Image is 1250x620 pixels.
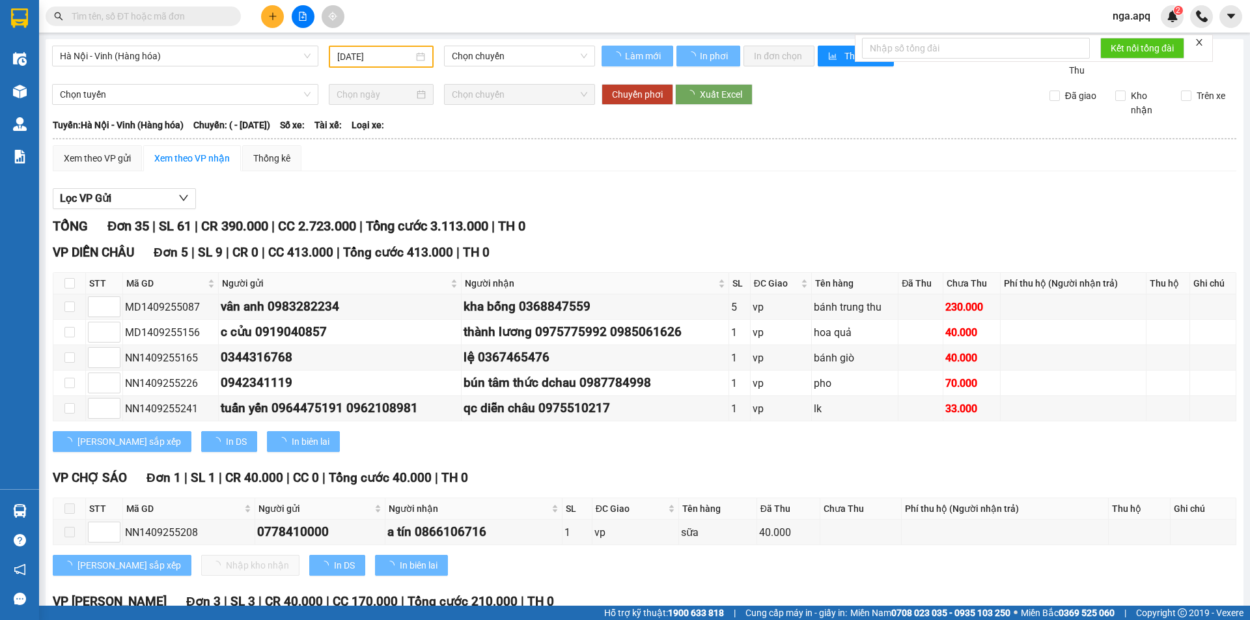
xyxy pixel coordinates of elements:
[226,245,229,260] span: |
[186,594,221,609] span: Đơn 3
[745,606,847,620] span: Cung cấp máy in - giấy in:
[154,151,230,165] div: Xem theo VP nhận
[729,273,750,294] th: SL
[679,498,757,520] th: Tên hàng
[452,85,587,104] span: Chọn chuyến
[86,498,123,520] th: STT
[527,594,554,609] span: TH 0
[753,401,809,417] div: vp
[812,273,899,294] th: Tên hàng
[464,297,727,317] div: kha bống 0368847559
[230,594,255,609] span: SL 3
[814,401,896,417] div: lk
[452,46,587,66] span: Chọn chuyến
[268,245,333,260] span: CC 413.000
[757,498,821,520] th: Đã Thu
[123,396,219,421] td: NN1409255241
[943,273,1001,294] th: Chưa Thu
[258,501,372,516] span: Người gửi
[125,401,216,417] div: NN1409255241
[352,118,384,132] span: Loại xe:
[1167,10,1178,22] img: icon-new-feature
[221,348,459,367] div: 0344316768
[686,90,700,99] span: loading
[850,606,1010,620] span: Miền Nam
[594,524,676,541] div: vp
[818,46,894,66] button: bar-chartThống kê
[1102,8,1161,24] span: nga.apq
[221,322,459,342] div: c cửu 0919040857
[753,324,809,341] div: vp
[271,218,275,234] span: |
[337,87,414,102] input: Chọn ngày
[329,470,432,485] span: Tổng cước 40.000
[53,120,184,130] b: Tuyến: Hà Nội - Vinh (Hàng hóa)
[366,218,488,234] span: Tổng cước 3.113.000
[1190,273,1236,294] th: Ghi chú
[1060,89,1102,103] span: Đã giao
[700,87,742,102] span: Xuất Excel
[326,594,329,609] span: |
[945,324,998,341] div: 40.000
[261,5,284,28] button: plus
[322,5,344,28] button: aim
[753,299,809,315] div: vp
[343,245,453,260] span: Tổng cước 413.000
[268,12,277,21] span: plus
[72,9,225,23] input: Tìm tên, số ĐT hoặc mã đơn
[814,350,896,366] div: bánh giò
[191,245,195,260] span: |
[844,49,883,63] span: Thống kê
[125,350,216,366] div: NN1409255165
[334,558,355,572] span: In DS
[1174,6,1183,15] sup: 2
[278,218,356,234] span: CC 2.723.000
[13,85,27,98] img: warehouse-icon
[262,245,265,260] span: |
[1111,41,1174,55] span: Kết nối tổng đài
[464,322,727,342] div: thành lương 0975775992 0985061626
[201,555,299,576] button: Nhập kho nhận
[280,118,305,132] span: Số xe:
[123,371,219,396] td: NN1409255226
[53,470,127,485] span: VP CHỢ SÁO
[77,558,181,572] span: [PERSON_NAME] sắp xếp
[195,218,198,234] span: |
[456,245,460,260] span: |
[1146,273,1190,294] th: Thu hộ
[219,470,222,485] span: |
[1124,606,1126,620] span: |
[753,350,809,366] div: vp
[152,218,156,234] span: |
[731,324,747,341] div: 1
[814,324,896,341] div: hoa quả
[498,218,525,234] span: TH 0
[48,92,154,106] strong: PHIẾU GỬI HÀNG
[441,470,468,485] span: TH 0
[862,38,1090,59] input: Nhập số tổng đài
[201,218,268,234] span: CR 390.000
[314,118,342,132] span: Tài xế:
[464,348,727,367] div: lệ 0367465476
[154,245,188,260] span: Đơn 5
[668,608,724,618] strong: 1900 633 818
[64,151,131,165] div: Xem theo VP gửi
[1001,273,1146,294] th: Phí thu hộ (Người nhận trả)
[408,594,518,609] span: Tổng cước 210.000
[286,470,290,485] span: |
[612,51,623,61] span: loading
[222,276,448,290] span: Người gửi
[53,245,134,260] span: VP DIỄN CHÂU
[14,563,26,576] span: notification
[759,524,818,541] div: 40.000
[602,46,673,66] button: Làm mới
[60,85,311,104] span: Chọn tuyến
[125,299,216,315] div: MD1409255087
[193,118,270,132] span: Chuyến: ( - [DATE])
[159,83,235,97] span: SA1409255150
[602,84,673,105] button: Chuyển phơi
[676,46,740,66] button: In phơi
[63,561,77,570] span: loading
[107,218,149,234] span: Đơn 35
[333,594,398,609] span: CC 170.000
